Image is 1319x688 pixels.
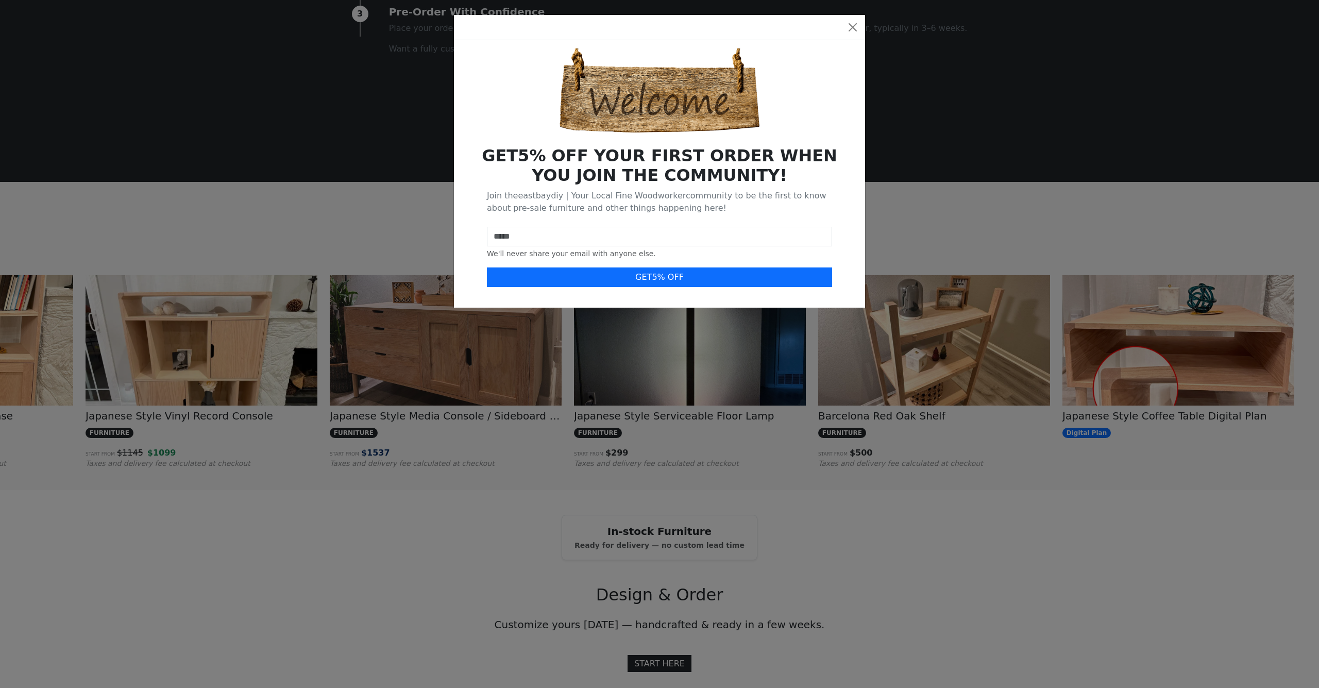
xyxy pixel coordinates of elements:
img: Welcome [556,48,763,133]
button: Close [844,19,861,36]
button: GET5% OFF [487,267,832,287]
div: We'll never share your email with anyone else. [487,248,832,259]
p: Join the eastbaydiy | Your Local Fine Woodworker community to be the first to know about pre-sale... [487,190,832,214]
b: GET 5 % OFF YOUR FIRST ORDER WHEN YOU JOIN THE COMMUNITY! [482,146,837,185]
